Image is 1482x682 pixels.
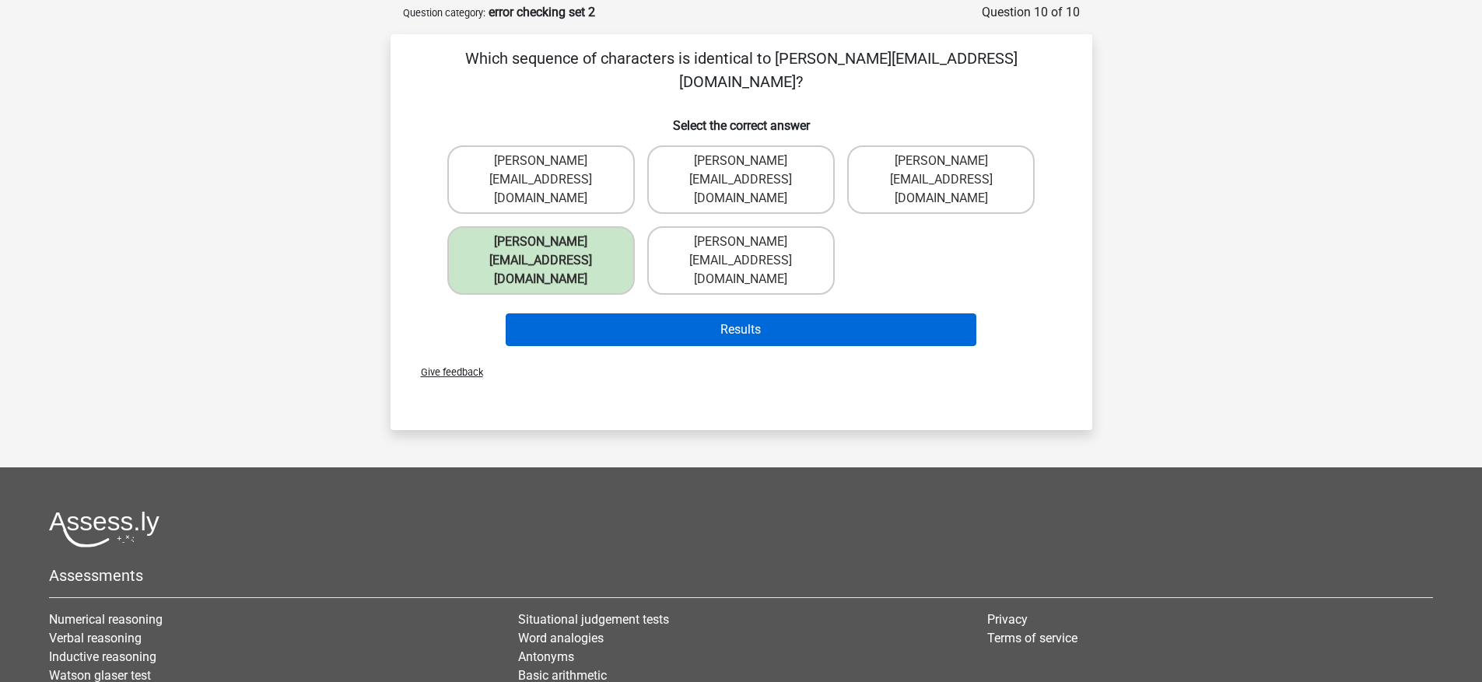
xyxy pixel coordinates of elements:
[518,649,574,664] a: Antonyms
[49,566,1433,585] h5: Assessments
[982,3,1080,22] div: Question 10 of 10
[408,366,483,378] span: Give feedback
[489,5,595,19] strong: error checking set 2
[647,145,835,214] label: [PERSON_NAME][EMAIL_ADDRESS][DOMAIN_NAME]
[415,47,1067,93] p: Which sequence of characters is identical to [PERSON_NAME][EMAIL_ADDRESS][DOMAIN_NAME]?
[415,106,1067,133] h6: Select the correct answer
[447,145,635,214] label: [PERSON_NAME][EMAIL_ADDRESS][DOMAIN_NAME]
[49,631,142,645] a: Verbal reasoning
[403,7,485,19] small: Question category:
[647,226,835,295] label: [PERSON_NAME][EMAIL_ADDRESS][DOMAIN_NAME]
[518,612,669,627] a: Situational judgement tests
[987,612,1028,627] a: Privacy
[49,612,163,627] a: Numerical reasoning
[49,649,156,664] a: Inductive reasoning
[49,511,159,547] img: Assessly logo
[847,145,1035,214] label: [PERSON_NAME][EMAIL_ADDRESS][DOMAIN_NAME]
[447,226,635,295] label: [PERSON_NAME][EMAIL_ADDRESS][DOMAIN_NAME]
[518,631,604,645] a: Word analogies
[987,631,1077,645] a: Terms of service
[506,313,976,346] button: Results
